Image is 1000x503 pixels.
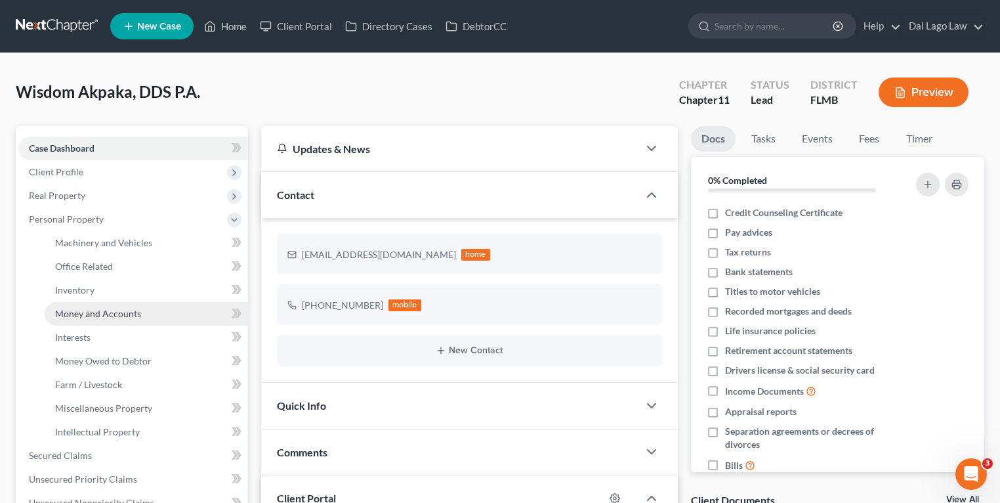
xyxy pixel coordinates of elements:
[55,308,141,319] span: Money and Accounts
[55,261,113,272] span: Office Related
[388,299,421,311] div: mobile
[902,14,984,38] a: Dal Lago Law
[45,278,248,302] a: Inventory
[751,93,789,108] div: Lead
[29,166,83,177] span: Client Profile
[339,14,439,38] a: Directory Cases
[848,126,890,152] a: Fees
[287,345,652,356] button: New Contact
[55,332,91,343] span: Interests
[708,175,767,186] strong: 0% Completed
[29,190,85,201] span: Real Property
[137,22,181,32] span: New Case
[45,397,248,420] a: Miscellaneous Property
[55,426,140,437] span: Intellectual Property
[725,385,804,398] span: Income Documents
[277,188,314,201] span: Contact
[18,444,248,468] a: Secured Claims
[277,142,623,156] div: Updates & News
[55,237,152,248] span: Machinery and Vehicles
[955,458,987,490] iframe: Intercom live chat
[810,77,858,93] div: District
[29,142,94,154] span: Case Dashboard
[302,248,456,261] div: [EMAIL_ADDRESS][DOMAIN_NAME]
[725,344,852,357] span: Retirement account statements
[461,249,490,261] div: home
[16,82,200,101] span: Wisdom Akpaka, DDS P.A.
[29,450,92,461] span: Secured Claims
[741,126,786,152] a: Tasks
[45,302,248,326] a: Money and Accounts
[896,126,943,152] a: Timer
[439,14,513,38] a: DebtorCC
[725,265,793,278] span: Bank statements
[45,231,248,255] a: Machinery and Vehicles
[679,77,730,93] div: Chapter
[725,364,875,377] span: Drivers license & social security card
[725,324,816,338] span: Life insurance policies
[198,14,253,38] a: Home
[55,403,152,414] span: Miscellaneous Property
[302,299,383,312] div: [PHONE_NUMBER]
[791,126,843,152] a: Events
[879,77,969,107] button: Preview
[715,14,835,38] input: Search by name...
[725,425,900,451] span: Separation agreements or decrees of divorces
[982,458,993,469] span: 3
[725,206,843,219] span: Credit Counseling Certificate
[277,399,326,412] span: Quick Info
[857,14,901,38] a: Help
[810,93,858,108] div: FLMB
[29,473,137,485] span: Unsecured Priority Claims
[55,355,152,366] span: Money Owed to Debtor
[45,349,248,373] a: Money Owed to Debtor
[45,326,248,349] a: Interests
[751,77,789,93] div: Status
[725,405,797,418] span: Appraisal reports
[277,446,327,458] span: Comments
[725,226,772,239] span: Pay advices
[725,246,771,259] span: Tax returns
[725,459,743,472] span: Bills
[45,255,248,278] a: Office Related
[29,213,104,225] span: Personal Property
[55,379,122,390] span: Farm / Livestock
[725,305,852,318] span: Recorded mortgages and deeds
[691,126,736,152] a: Docs
[253,14,339,38] a: Client Portal
[55,284,94,295] span: Inventory
[45,373,248,397] a: Farm / Livestock
[18,468,248,491] a: Unsecured Priority Claims
[679,93,730,108] div: Chapter
[45,420,248,444] a: Intellectual Property
[18,137,248,160] a: Case Dashboard
[725,285,820,298] span: Titles to motor vehicles
[718,93,730,106] span: 11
